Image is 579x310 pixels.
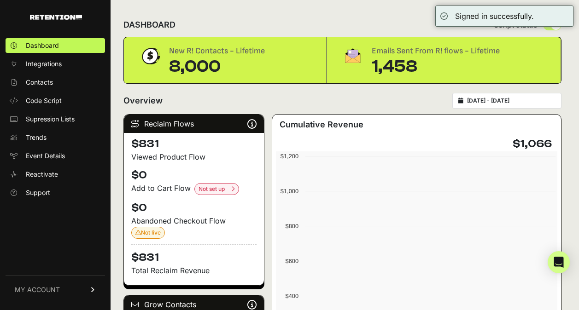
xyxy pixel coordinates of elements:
img: fa-envelope-19ae18322b30453b285274b1b8af3d052b27d846a4fbe8435d1a52b978f639a2.png [341,45,364,67]
div: 1,458 [372,57,500,76]
span: Trends [26,133,47,142]
span: Code Script [26,96,62,105]
h2: Overview [123,94,163,107]
span: Reactivate [26,170,58,179]
span: Support [26,188,50,197]
span: Dashboard [26,41,59,50]
h2: DASHBOARD [123,18,175,31]
h3: Cumulative Revenue [280,118,363,131]
text: $800 [286,223,298,230]
a: Reactivate [6,167,105,182]
img: dollar-coin-05c43ed7efb7bc0c12610022525b4bbbb207c7efeef5aecc26f025e68dcafac9.png [139,45,162,68]
div: Open Intercom Messenger [548,251,570,273]
div: Reclaim Flows [124,115,264,133]
span: Not live [135,229,161,236]
h4: $1,066 [513,137,552,151]
text: $600 [286,258,298,264]
div: Emails Sent From R! flows - Lifetime [372,45,500,57]
a: Dashboard [6,38,105,53]
a: MY ACCOUNT [6,276,105,304]
text: $1,200 [281,153,298,160]
text: $400 [286,293,298,299]
a: Code Script [6,93,105,108]
span: Contacts [26,78,53,87]
a: Event Details [6,149,105,163]
a: Contacts [6,75,105,90]
div: Signed in successfully. [455,11,534,22]
a: Integrations [6,57,105,71]
span: Integrations [26,59,62,69]
div: Abandoned Checkout Flow [131,215,257,239]
div: New R! Contacts - Lifetime [169,45,265,57]
h4: $831 [131,137,257,151]
a: Supression Lists [6,112,105,126]
h4: $0 [131,168,257,183]
a: Trends [6,130,105,145]
text: $1,000 [281,188,298,195]
p: Total Reclaim Revenue [131,265,257,276]
span: MY ACCOUNT [15,285,60,294]
span: Event Details [26,151,65,161]
img: Retention.com [30,15,82,20]
a: Support [6,185,105,200]
h4: $0 [131,201,257,215]
span: Supression Lists [26,115,75,124]
div: Add to Cart Flow [131,183,257,195]
h4: $831 [131,244,257,265]
div: Viewed Product Flow [131,151,257,162]
div: 8,000 [169,57,265,76]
